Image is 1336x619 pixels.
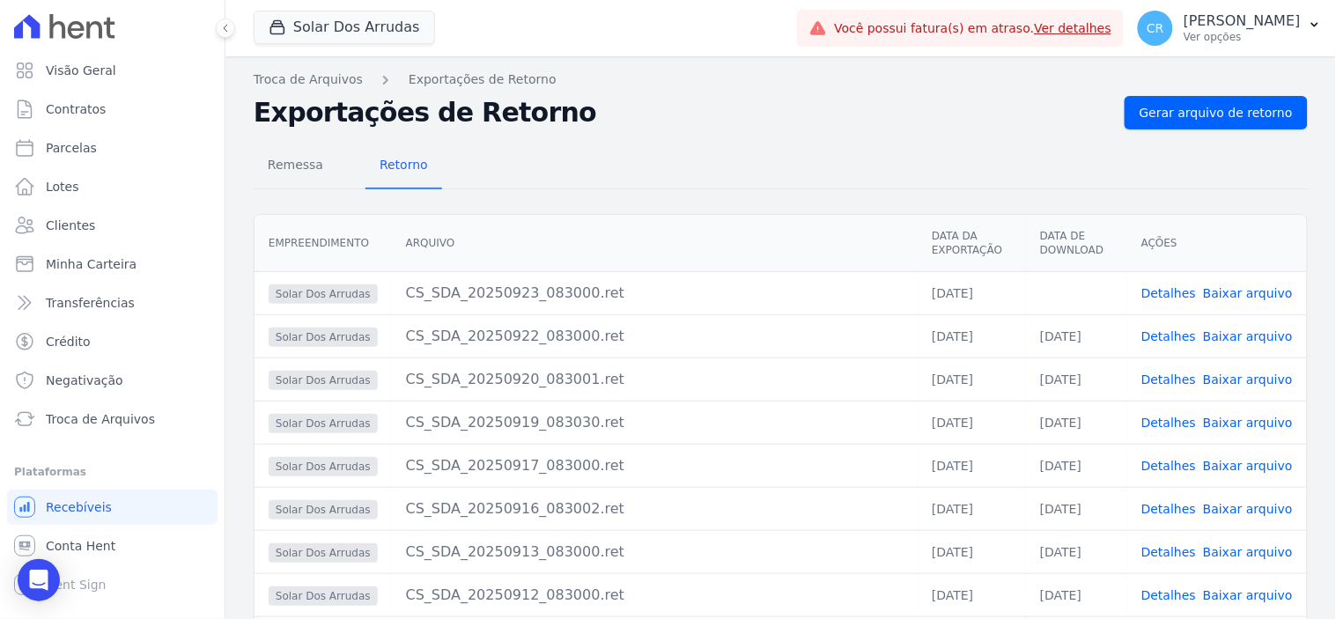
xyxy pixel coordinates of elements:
[46,294,135,312] span: Transferências
[269,414,378,433] span: Solar Dos Arrudas
[406,585,904,606] div: CS_SDA_20250912_083000.ret
[7,53,218,88] a: Visão Geral
[46,100,106,118] span: Contratos
[406,455,904,476] div: CS_SDA_20250917_083000.ret
[1203,372,1293,387] a: Baixar arquivo
[14,461,210,483] div: Plataformas
[254,11,435,44] button: Solar Dos Arrudas
[255,215,392,272] th: Empreendimento
[7,169,218,204] a: Lotes
[46,498,112,516] span: Recebíveis
[1026,530,1127,573] td: [DATE]
[918,444,1026,487] td: [DATE]
[46,178,79,195] span: Lotes
[1203,329,1293,343] a: Baixar arquivo
[409,70,557,89] a: Exportações de Retorno
[1203,588,1293,602] a: Baixar arquivo
[918,530,1026,573] td: [DATE]
[406,412,904,433] div: CS_SDA_20250919_083030.ret
[1026,444,1127,487] td: [DATE]
[918,271,1026,314] td: [DATE]
[1026,573,1127,616] td: [DATE]
[1141,329,1196,343] a: Detalhes
[46,537,115,555] span: Conta Hent
[7,92,218,127] a: Contratos
[7,285,218,321] a: Transferências
[392,215,919,272] th: Arquivo
[254,97,1111,129] h2: Exportações de Retorno
[1035,21,1112,35] a: Ver detalhes
[406,498,904,520] div: CS_SDA_20250916_083002.ret
[46,255,137,273] span: Minha Carteira
[254,70,363,89] a: Troca de Arquivos
[1203,545,1293,559] a: Baixar arquivo
[918,215,1026,272] th: Data da Exportação
[918,487,1026,530] td: [DATE]
[1141,502,1196,516] a: Detalhes
[918,401,1026,444] td: [DATE]
[918,314,1026,357] td: [DATE]
[1184,12,1301,30] p: [PERSON_NAME]
[1141,372,1196,387] a: Detalhes
[7,208,218,243] a: Clientes
[1140,104,1293,122] span: Gerar arquivo de retorno
[18,559,60,601] div: Open Intercom Messenger
[406,283,904,304] div: CS_SDA_20250923_083000.ret
[46,372,123,389] span: Negativação
[269,328,378,347] span: Solar Dos Arrudas
[254,144,442,189] nav: Tab selector
[46,217,95,234] span: Clientes
[7,402,218,437] a: Troca de Arquivos
[1026,215,1127,272] th: Data de Download
[406,326,904,347] div: CS_SDA_20250922_083000.ret
[1026,357,1127,401] td: [DATE]
[365,144,442,189] a: Retorno
[918,357,1026,401] td: [DATE]
[1125,96,1308,129] a: Gerar arquivo de retorno
[7,490,218,525] a: Recebíveis
[1203,416,1293,430] a: Baixar arquivo
[7,324,218,359] a: Crédito
[257,147,334,182] span: Remessa
[46,139,97,157] span: Parcelas
[1147,22,1164,34] span: CR
[1184,30,1301,44] p: Ver opções
[7,528,218,564] a: Conta Hent
[1026,487,1127,530] td: [DATE]
[269,586,378,606] span: Solar Dos Arrudas
[269,500,378,520] span: Solar Dos Arrudas
[269,543,378,563] span: Solar Dos Arrudas
[269,457,378,476] span: Solar Dos Arrudas
[406,542,904,563] div: CS_SDA_20250913_083000.ret
[254,70,1308,89] nav: Breadcrumb
[406,369,904,390] div: CS_SDA_20250920_083001.ret
[1203,502,1293,516] a: Baixar arquivo
[254,144,337,189] a: Remessa
[1141,416,1196,430] a: Detalhes
[1127,215,1307,272] th: Ações
[1141,545,1196,559] a: Detalhes
[46,410,155,428] span: Troca de Arquivos
[269,284,378,304] span: Solar Dos Arrudas
[7,363,218,398] a: Negativação
[1141,286,1196,300] a: Detalhes
[46,62,116,79] span: Visão Geral
[269,371,378,390] span: Solar Dos Arrudas
[1203,286,1293,300] a: Baixar arquivo
[7,247,218,282] a: Minha Carteira
[1026,401,1127,444] td: [DATE]
[1141,588,1196,602] a: Detalhes
[1141,459,1196,473] a: Detalhes
[46,333,91,350] span: Crédito
[918,573,1026,616] td: [DATE]
[369,147,439,182] span: Retorno
[7,130,218,166] a: Parcelas
[834,19,1111,38] span: Você possui fatura(s) em atraso.
[1026,314,1127,357] td: [DATE]
[1203,459,1293,473] a: Baixar arquivo
[1124,4,1336,53] button: CR [PERSON_NAME] Ver opções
